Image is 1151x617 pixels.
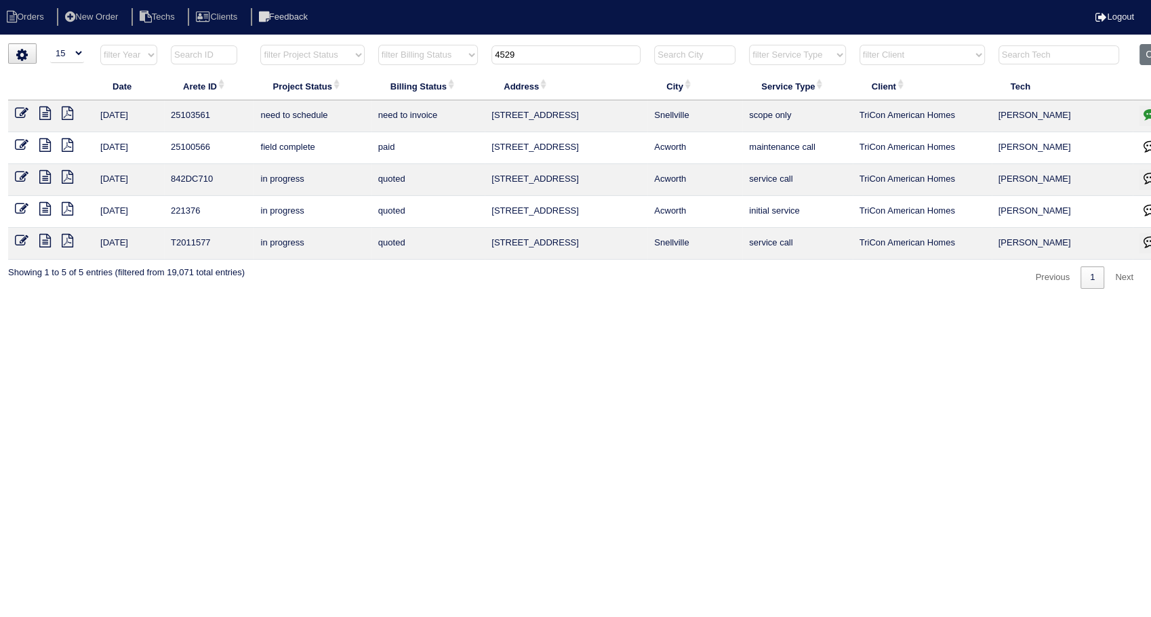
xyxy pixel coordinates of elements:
[485,196,647,228] td: [STREET_ADDRESS]
[164,164,254,196] td: 842DC710
[485,72,647,100] th: Address: activate to sort column ascending
[647,228,742,260] td: Snellville
[94,196,164,228] td: [DATE]
[94,164,164,196] td: [DATE]
[992,196,1133,228] td: [PERSON_NAME]
[254,100,371,132] td: need to schedule
[188,12,248,22] a: Clients
[654,45,735,64] input: Search City
[992,132,1133,164] td: [PERSON_NAME]
[254,132,371,164] td: field complete
[254,228,371,260] td: in progress
[647,196,742,228] td: Acworth
[1106,266,1143,289] a: Next
[992,100,1133,132] td: [PERSON_NAME]
[485,228,647,260] td: [STREET_ADDRESS]
[853,164,992,196] td: TriCon American Homes
[742,228,852,260] td: service call
[647,72,742,100] th: City: activate to sort column ascending
[485,164,647,196] td: [STREET_ADDRESS]
[94,228,164,260] td: [DATE]
[254,72,371,100] th: Project Status: activate to sort column ascending
[992,72,1133,100] th: Tech
[251,8,319,26] li: Feedback
[647,100,742,132] td: Snellville
[164,72,254,100] th: Arete ID: activate to sort column ascending
[94,72,164,100] th: Date
[254,196,371,228] td: in progress
[371,72,485,100] th: Billing Status: activate to sort column ascending
[1081,266,1104,289] a: 1
[94,100,164,132] td: [DATE]
[491,45,641,64] input: Search Address
[371,228,485,260] td: quoted
[742,100,852,132] td: scope only
[992,164,1133,196] td: [PERSON_NAME]
[371,196,485,228] td: quoted
[742,132,852,164] td: maintenance call
[171,45,237,64] input: Search ID
[371,132,485,164] td: paid
[992,228,1133,260] td: [PERSON_NAME]
[8,260,245,279] div: Showing 1 to 5 of 5 entries (filtered from 19,071 total entries)
[132,8,186,26] li: Techs
[94,132,164,164] td: [DATE]
[371,164,485,196] td: quoted
[485,132,647,164] td: [STREET_ADDRESS]
[164,196,254,228] td: 221376
[647,132,742,164] td: Acworth
[1095,12,1134,22] a: Logout
[164,228,254,260] td: T2011577
[853,100,992,132] td: TriCon American Homes
[853,132,992,164] td: TriCon American Homes
[1026,266,1079,289] a: Previous
[742,72,852,100] th: Service Type: activate to sort column ascending
[998,45,1119,64] input: Search Tech
[853,196,992,228] td: TriCon American Homes
[57,8,129,26] li: New Order
[647,164,742,196] td: Acworth
[853,72,992,100] th: Client: activate to sort column ascending
[371,100,485,132] td: need to invoice
[164,100,254,132] td: 25103561
[485,100,647,132] td: [STREET_ADDRESS]
[57,12,129,22] a: New Order
[188,8,248,26] li: Clients
[742,196,852,228] td: initial service
[164,132,254,164] td: 25100566
[254,164,371,196] td: in progress
[853,228,992,260] td: TriCon American Homes
[132,12,186,22] a: Techs
[742,164,852,196] td: service call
